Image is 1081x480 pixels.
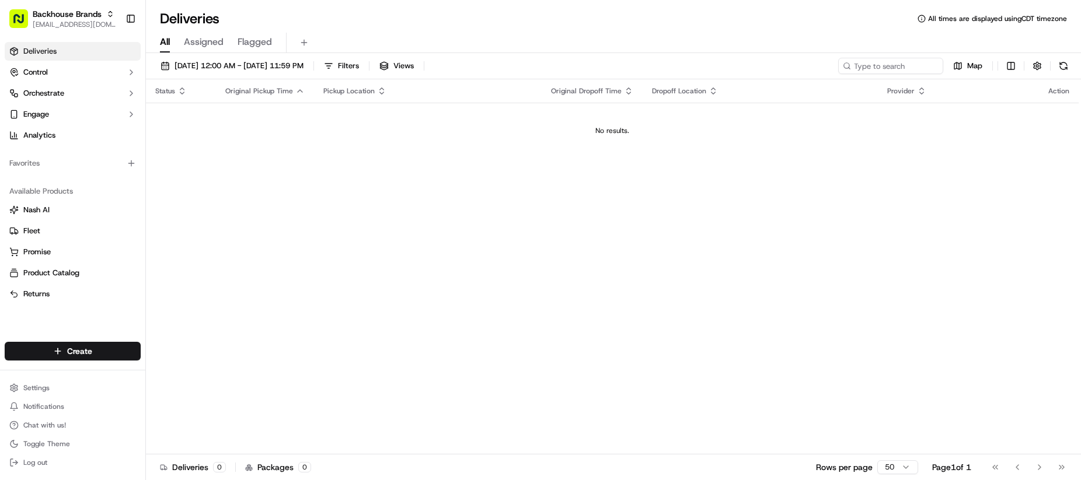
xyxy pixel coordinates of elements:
[5,342,141,360] button: Create
[9,247,136,257] a: Promise
[948,58,988,74] button: Map
[23,458,47,467] span: Log out
[238,35,272,49] span: Flagged
[5,417,141,433] button: Chat with us!
[175,61,304,71] span: [DATE] 12:00 AM - [DATE] 11:59 PM
[5,84,141,103] button: Orchestrate
[23,46,57,57] span: Deliveries
[838,58,943,74] input: Type to search
[23,439,70,449] span: Toggle Theme
[67,345,92,357] span: Create
[319,58,364,74] button: Filters
[928,14,1067,23] span: All times are displayed using CDT timezone
[5,380,141,396] button: Settings
[652,86,706,96] span: Dropoff Location
[338,61,359,71] span: Filters
[323,86,375,96] span: Pickup Location
[23,383,50,393] span: Settings
[9,205,136,215] a: Nash AI
[5,5,121,33] button: Backhouse Brands[EMAIL_ADDRESS][DOMAIN_NAME]
[9,226,136,236] a: Fleet
[155,86,175,96] span: Status
[551,86,622,96] span: Original Dropoff Time
[5,105,141,124] button: Engage
[151,126,1074,135] div: No results.
[23,130,55,141] span: Analytics
[184,35,224,49] span: Assigned
[23,88,64,99] span: Orchestrate
[160,35,170,49] span: All
[298,462,311,472] div: 0
[5,243,141,261] button: Promise
[932,461,971,473] div: Page 1 of 1
[5,222,141,240] button: Fleet
[5,42,141,61] a: Deliveries
[5,126,141,145] a: Analytics
[23,205,50,215] span: Nash AI
[23,109,49,120] span: Engage
[213,462,226,472] div: 0
[967,61,982,71] span: Map
[5,454,141,471] button: Log out
[5,154,141,173] div: Favorites
[5,398,141,415] button: Notifications
[23,67,48,78] span: Control
[33,20,116,29] button: [EMAIL_ADDRESS][DOMAIN_NAME]
[245,461,311,473] div: Packages
[5,436,141,452] button: Toggle Theme
[5,201,141,219] button: Nash AI
[225,86,293,96] span: Original Pickup Time
[5,182,141,201] div: Available Products
[5,285,141,303] button: Returns
[23,289,50,299] span: Returns
[374,58,419,74] button: Views
[5,63,141,82] button: Control
[160,461,226,473] div: Deliveries
[1055,58,1072,74] button: Refresh
[1048,86,1069,96] div: Action
[23,226,40,236] span: Fleet
[23,247,51,257] span: Promise
[9,289,136,299] a: Returns
[23,268,79,278] span: Product Catalog
[155,58,309,74] button: [DATE] 12:00 AM - [DATE] 11:59 PM
[160,9,219,28] h1: Deliveries
[393,61,414,71] span: Views
[33,8,102,20] button: Backhouse Brands
[23,402,64,411] span: Notifications
[887,86,915,96] span: Provider
[816,461,873,473] p: Rows per page
[23,421,66,430] span: Chat with us!
[5,264,141,282] button: Product Catalog
[9,268,136,278] a: Product Catalog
